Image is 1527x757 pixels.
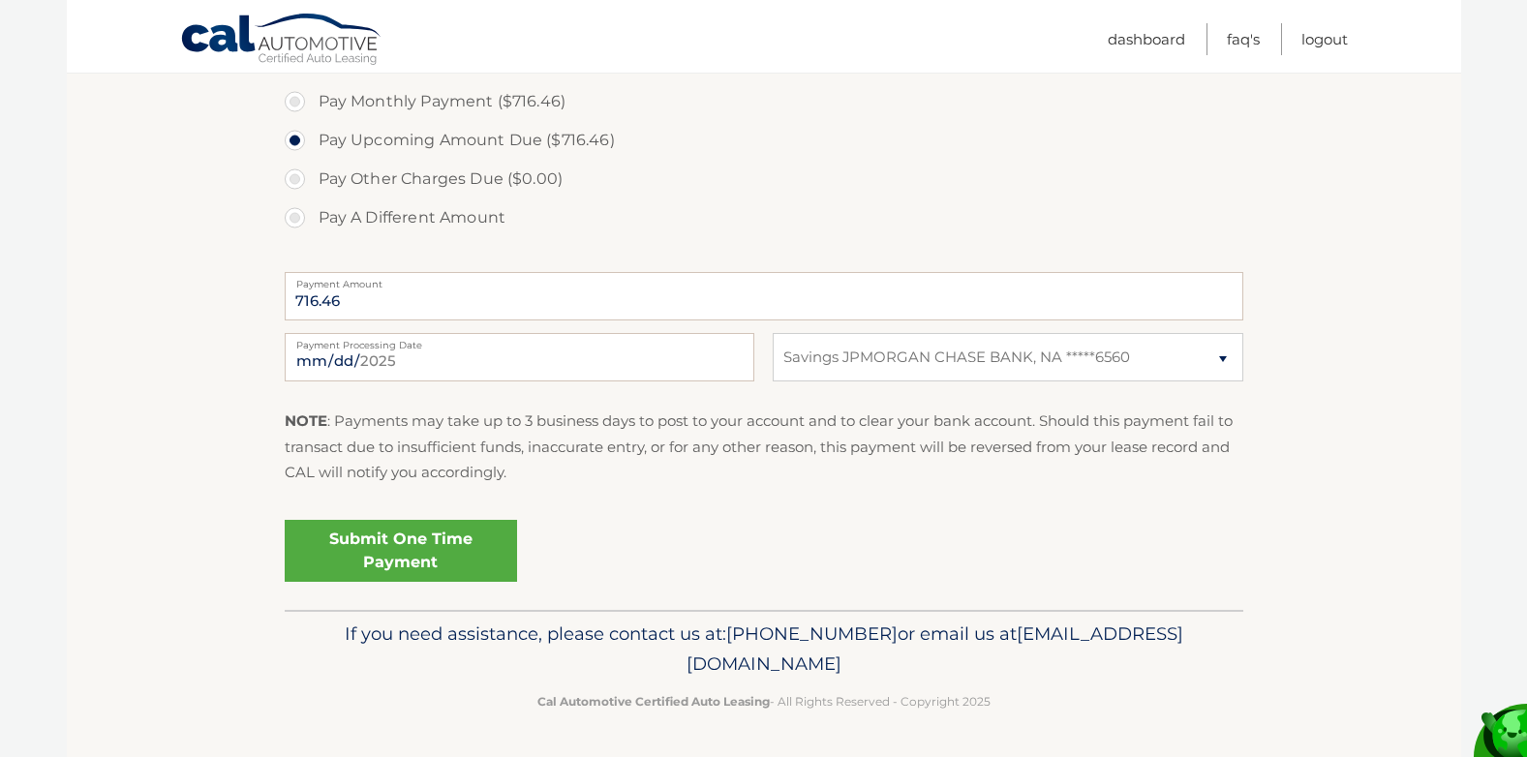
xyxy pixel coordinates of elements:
[285,520,517,582] a: Submit One Time Payment
[537,694,770,709] strong: Cal Automotive Certified Auto Leasing
[726,622,898,645] span: [PHONE_NUMBER]
[285,272,1243,288] label: Payment Amount
[1301,23,1348,55] a: Logout
[285,121,1243,160] label: Pay Upcoming Amount Due ($716.46)
[285,333,754,348] label: Payment Processing Date
[1108,23,1185,55] a: Dashboard
[297,691,1231,712] p: - All Rights Reserved - Copyright 2025
[285,333,754,381] input: Payment Date
[285,82,1243,121] label: Pay Monthly Payment ($716.46)
[285,198,1243,237] label: Pay A Different Amount
[285,411,327,430] strong: NOTE
[285,272,1243,320] input: Payment Amount
[285,160,1243,198] label: Pay Other Charges Due ($0.00)
[285,409,1243,485] p: : Payments may take up to 3 business days to post to your account and to clear your bank account....
[297,619,1231,681] p: If you need assistance, please contact us at: or email us at
[1227,23,1260,55] a: FAQ's
[180,13,383,69] a: Cal Automotive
